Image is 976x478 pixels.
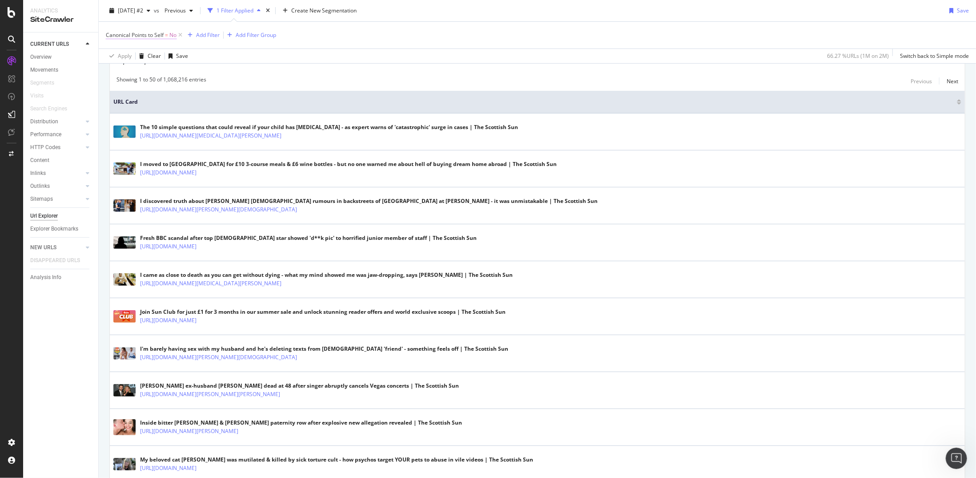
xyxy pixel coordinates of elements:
[30,78,63,88] a: Segments
[18,17,60,31] img: logo
[30,117,83,126] a: Distribution
[30,273,92,282] a: Analysis Info
[30,194,83,204] a: Sitemaps
[140,242,197,251] a: [URL][DOMAIN_NAME]
[196,31,220,39] div: Add Filter
[140,390,280,399] a: [URL][DOMAIN_NAME][PERSON_NAME][PERSON_NAME]
[30,65,92,75] a: Movements
[106,49,132,63] button: Apply
[30,182,50,191] div: Outlinks
[106,31,164,39] span: Canonical Points to Self
[30,211,92,221] a: Url Explorer
[30,78,54,88] div: Segments
[30,104,67,113] div: Search Engines
[100,300,122,306] span: Tickets
[13,213,165,231] button: Search for help
[140,345,508,353] div: I'm barely having sex with my husband and he's deleting texts from [DEMOGRAPHIC_DATA] 'friend' - ...
[169,29,177,41] span: No
[161,7,186,14] span: Previous
[30,273,61,282] div: Analysis Info
[30,182,83,191] a: Outlinks
[30,65,58,75] div: Movements
[9,120,169,166] div: Recent messageProfile image for StevenThank you for your patience. We will try to get back to you...
[140,131,281,140] a: [URL][DOMAIN_NAME][MEDICAL_DATA][PERSON_NAME]
[30,243,56,252] div: NEW URLS
[89,278,133,313] button: Tickets
[116,76,206,86] div: Showing 1 to 50 of 1,068,216 entries
[40,141,287,148] span: Thank you for your patience. We will try to get back to you as soon as possible.
[30,143,60,152] div: HTTP Codes
[93,150,118,159] div: • [DATE]
[165,31,168,39] span: =
[13,235,165,251] div: Integrating Web Traffic Data
[30,169,46,178] div: Inlinks
[149,300,163,306] span: Help
[113,199,136,212] img: main image
[30,53,52,62] div: Overview
[13,251,165,267] div: Status Codes and Network Errors
[30,91,52,101] a: Visits
[30,169,83,178] a: Inlinks
[113,126,136,138] img: main image
[113,273,136,286] img: main image
[13,267,165,284] div: Understanding AI Bot Data in Botify
[217,7,253,14] div: 1 Filter Applied
[18,178,149,188] div: Ask a question
[30,194,53,204] div: Sitemaps
[154,7,161,14] span: vs
[140,197,598,205] div: I discovered truth about [PERSON_NAME] [DEMOGRAPHIC_DATA] rumours in backstreets of [GEOGRAPHIC_D...
[30,143,83,152] a: HTTP Codes
[40,150,91,159] div: [PERSON_NAME]
[947,77,958,85] div: Next
[30,156,49,165] div: Content
[18,255,149,264] div: Status Codes and Network Errors
[113,347,136,360] img: main image
[140,271,513,279] div: I came as close to death as you can get without dying - what my mind showed me was jaw-dropping, ...
[148,52,161,60] div: Clear
[896,49,969,63] button: Switch back to Simple mode
[18,63,160,93] p: Hello [PERSON_NAME].
[140,353,297,362] a: [URL][DOMAIN_NAME][PERSON_NAME][DEMOGRAPHIC_DATA]
[140,427,238,436] a: [URL][DOMAIN_NAME][PERSON_NAME]
[18,218,72,227] span: Search for help
[140,464,197,473] a: [URL][DOMAIN_NAME]
[113,162,136,175] img: main image
[113,384,136,397] img: main image
[18,141,36,158] img: Profile image for Steven
[123,14,141,32] img: Profile image for Anna
[140,419,462,427] div: Inside bitter [PERSON_NAME] & [PERSON_NAME] paternity row after explosive new allegation revealed...
[18,238,149,247] div: Integrating Web Traffic Data
[946,4,969,18] button: Save
[204,4,264,18] button: 1 Filter Applied
[140,456,533,464] div: My beloved cat [PERSON_NAME] was mutilated & killed by sick torture cult - how psychos target YOU...
[30,40,69,49] div: CURRENT URLS
[30,40,83,49] a: CURRENT URLS
[140,316,197,325] a: [URL][DOMAIN_NAME]
[30,256,80,265] div: DISAPPEARED URLS
[44,278,89,313] button: Messages
[30,243,83,252] a: NEW URLS
[957,7,969,14] div: Save
[113,310,136,323] img: main image
[140,123,518,131] div: The 10 simple questions that could reveal if your child has [MEDICAL_DATA] - as expert warns of '...
[140,205,297,214] a: [URL][DOMAIN_NAME][PERSON_NAME][DEMOGRAPHIC_DATA]
[900,52,969,60] div: Switch back to Simple mode
[161,4,197,18] button: Previous
[30,91,44,101] div: Visits
[176,52,188,60] div: Save
[30,256,89,265] a: DISAPPEARED URLS
[9,133,169,166] div: Profile image for StevenThank you for your patience. We will try to get back to you as soon as po...
[911,76,932,86] button: Previous
[30,156,92,165] a: Content
[30,224,78,234] div: Explorer Bookmarks
[291,7,357,14] span: Create New Segmentation
[9,171,169,205] div: Ask a questionAI Agent and team can help
[30,130,83,139] a: Performance
[140,279,281,288] a: [URL][DOMAIN_NAME][MEDICAL_DATA][PERSON_NAME]
[113,419,136,435] img: main image
[30,211,58,221] div: Url Explorer
[18,127,160,137] div: Recent message
[118,7,143,14] span: 2025 Aug. 8th #2
[140,234,477,242] div: Fresh BBC scandal after top [DEMOGRAPHIC_DATA] star showed 'd**k pic' to horrified junior member ...
[113,458,136,470] img: main image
